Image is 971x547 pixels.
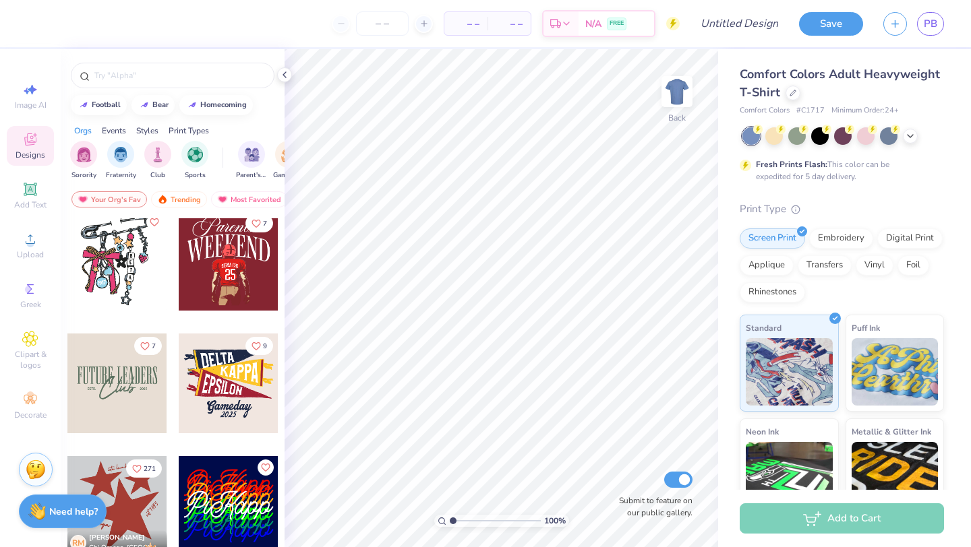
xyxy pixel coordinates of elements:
div: Most Favorited [211,191,287,207]
img: trend_line.gif [139,101,150,109]
span: N/A [585,17,601,31]
span: Parent's Weekend [236,170,267,181]
button: Save [799,12,863,36]
button: Like [134,337,162,355]
div: This color can be expedited for 5 day delivery. [756,158,922,183]
button: filter button [236,141,267,181]
span: [PERSON_NAME] [89,533,145,542]
span: Image AI [15,100,47,110]
div: Print Types [169,125,209,137]
strong: Fresh Prints Flash: [756,159,827,170]
span: PB [924,16,937,32]
img: Parent's Weekend Image [244,147,260,162]
div: Back [668,112,686,124]
div: football [92,101,121,108]
span: 271 [144,465,156,472]
span: Add Text [14,199,47,210]
div: Styles [136,125,158,137]
span: Neon Ink [746,424,779,439]
span: 7 [152,343,156,350]
span: Minimum Order: 24 + [831,105,899,117]
div: Vinyl [856,255,893,276]
button: filter button [106,141,136,181]
span: Fraternity [106,170,136,181]
span: – – [496,17,523,31]
span: Sorority [71,170,96,181]
span: Comfort Colors Adult Heavyweight T-Shirt [740,66,940,100]
span: Club [150,170,165,181]
span: Upload [17,249,44,260]
div: Print Type [740,201,944,217]
img: most_fav.gif [78,195,88,204]
button: bear [131,95,175,115]
div: Trending [151,191,207,207]
div: bear [152,101,169,108]
span: Clipart & logos [7,349,54,371]
div: Applique [740,255,794,276]
input: Untitled Design [690,10,789,37]
img: Fraternity Image [113,147,128,162]
a: PB [917,12,944,36]
button: football [71,95,127,115]
button: filter button [70,141,97,181]
div: Rhinestones [740,282,805,302]
span: Game Day [273,170,304,181]
div: Digital Print [877,228,943,249]
span: Standard [746,321,782,335]
button: filter button [181,141,208,181]
img: trend_line.gif [78,101,89,109]
span: Decorate [14,410,47,420]
div: homecoming [200,101,247,108]
span: Greek [20,299,41,310]
strong: Need help? [49,505,98,518]
div: filter for Sorority [70,141,97,181]
div: filter for Parent's Weekend [236,141,267,181]
div: filter for Sports [181,141,208,181]
button: Like [245,214,273,232]
div: Foil [898,255,929,276]
img: Neon Ink [746,442,833,509]
div: Screen Print [740,228,805,249]
div: filter for Club [144,141,171,181]
span: 7 [263,220,267,227]
span: – – [452,17,479,31]
button: Like [245,337,273,355]
img: Back [664,78,690,105]
img: Club Image [150,147,165,162]
img: trend_line.gif [187,101,198,109]
span: # C1717 [796,105,825,117]
input: Try "Alpha" [93,69,266,82]
img: most_fav.gif [217,195,228,204]
label: Submit to feature on our public gallery. [612,494,693,519]
div: Your Org's Fav [71,191,147,207]
span: Designs [16,150,45,160]
span: Comfort Colors [740,105,790,117]
button: Like [258,459,274,476]
div: filter for Fraternity [106,141,136,181]
img: trending.gif [157,195,168,204]
button: Like [126,459,162,478]
button: Like [146,214,163,230]
img: Sports Image [187,147,203,162]
div: Transfers [798,255,852,276]
button: filter button [273,141,304,181]
span: Puff Ink [852,321,880,335]
div: Orgs [74,125,92,137]
span: Metallic & Glitter Ink [852,424,931,439]
div: Embroidery [809,228,873,249]
img: Game Day Image [281,147,297,162]
button: homecoming [179,95,253,115]
button: filter button [144,141,171,181]
span: 100 % [544,515,566,527]
img: Sorority Image [76,147,92,162]
img: Standard [746,338,833,406]
input: – – [356,11,409,36]
span: FREE [610,19,624,28]
img: Metallic & Glitter Ink [852,442,939,509]
div: Events [102,125,126,137]
span: 9 [263,343,267,350]
div: filter for Game Day [273,141,304,181]
img: Puff Ink [852,338,939,406]
span: Sports [185,170,206,181]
